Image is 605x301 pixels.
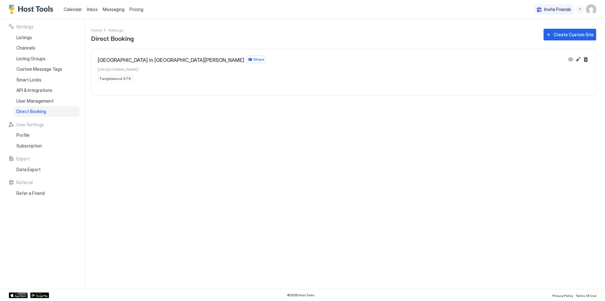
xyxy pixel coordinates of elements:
span: Subscription [16,143,42,149]
a: Messaging [103,6,124,13]
span: Listing Groups [16,56,45,62]
span: Home [91,28,102,33]
span: Privacy Policy [552,294,573,298]
span: Tanglewood STR [99,76,131,81]
span: [URL][DOMAIN_NAME] [98,67,139,72]
iframe: Intercom live chat [6,280,21,295]
div: Breadcrumb [108,27,124,33]
button: View [567,56,574,63]
a: Refer a Friend [14,188,79,199]
div: Breadcrumb [91,27,102,33]
span: Settings [108,28,124,33]
a: API & Integrations [14,85,79,96]
a: App Store [9,292,28,298]
a: Direct Booking [14,106,79,117]
span: Data Export [16,167,41,172]
span: Refer a Friend [16,190,45,196]
button: Delete [582,56,590,63]
a: [URL][DOMAIN_NAME] [98,66,139,72]
span: Pricing [130,7,143,12]
button: Edit [574,56,582,63]
span: User Settings [16,122,44,128]
a: Subscription [14,141,79,151]
span: Listings [16,35,32,40]
a: Settings [108,27,124,33]
span: Terms Of Use [576,294,596,298]
span: User Management [16,98,54,104]
a: Privacy Policy [552,292,573,298]
span: Settings [16,24,33,30]
a: Smart Locks [14,75,79,85]
button: Create Custom Site [544,29,596,40]
span: Referral [16,180,33,185]
a: Channels [14,43,79,53]
span: Channels [16,45,35,51]
a: Terms Of Use [576,292,596,298]
span: © 2025 Host Tools [287,293,314,297]
span: Stripe [253,57,264,62]
a: Data Export [14,164,79,175]
span: Custom Message Tags [16,66,62,72]
a: Custom Message Tags [14,64,79,75]
span: Profile [16,132,30,138]
a: Google Play Store [30,292,49,298]
a: User Management [14,96,79,106]
span: Export [16,156,30,162]
span: [GEOGRAPHIC_DATA] in [GEOGRAPHIC_DATA][PERSON_NAME] [98,57,244,63]
div: menu [576,6,584,13]
span: Invite Friends [544,7,571,12]
a: Listing Groups [14,53,79,64]
a: Listings [14,32,79,43]
a: Profile [14,130,79,141]
a: Home [91,27,102,33]
span: Calendar [64,7,82,12]
span: Inbox [87,7,98,12]
span: Messaging [103,7,124,12]
span: Smart Locks [16,77,41,83]
span: Direct Booking [16,109,46,114]
a: Calendar [64,6,82,13]
div: Create Custom Site [554,31,594,38]
a: Inbox [87,6,98,13]
a: Host Tools Logo [9,5,56,14]
span: API & Integrations [16,87,52,93]
div: User profile [586,4,596,15]
span: Direct Booking [91,33,134,43]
